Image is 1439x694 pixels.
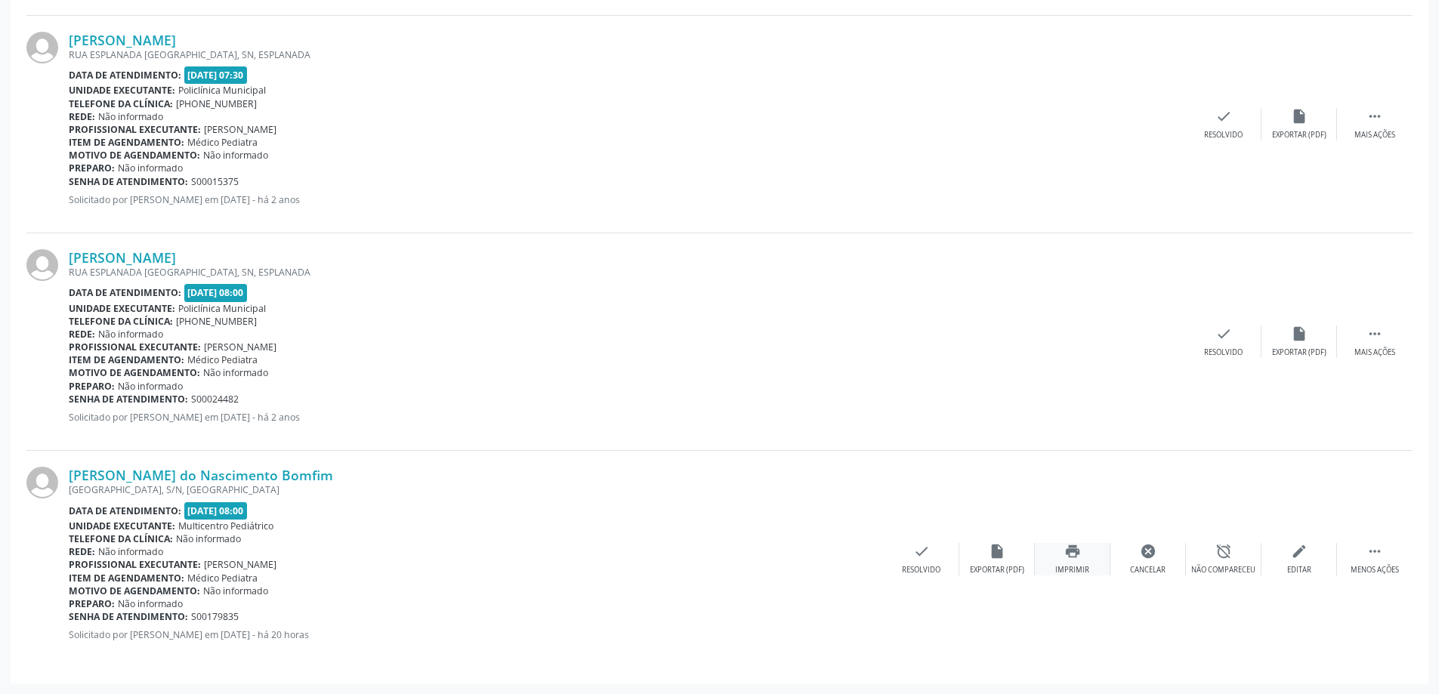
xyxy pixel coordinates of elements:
b: Motivo de agendamento: [69,366,200,379]
i: edit [1291,543,1308,560]
b: Senha de atendimento: [69,393,188,406]
span: S00024482 [191,393,239,406]
b: Motivo de agendamento: [69,149,200,162]
b: Rede: [69,328,95,341]
i:  [1366,325,1383,342]
b: Unidade executante: [69,520,175,532]
b: Telefone da clínica: [69,532,173,545]
span: Não informado [176,532,241,545]
i:  [1366,543,1383,560]
div: RUA ESPLANADA [GEOGRAPHIC_DATA], SN, ESPLANADA [69,48,1186,61]
b: Unidade executante: [69,84,175,97]
span: [PHONE_NUMBER] [176,315,257,328]
div: Não compareceu [1191,565,1255,575]
div: Menos ações [1351,565,1399,575]
b: Telefone da clínica: [69,97,173,110]
span: Médico Pediatra [187,136,258,149]
a: [PERSON_NAME] [69,32,176,48]
div: Resolvido [902,565,940,575]
span: Não informado [98,328,163,341]
div: Exportar (PDF) [1272,130,1326,140]
span: [PHONE_NUMBER] [176,97,257,110]
span: S00179835 [191,610,239,623]
span: [DATE] 08:00 [184,502,248,520]
b: Profissional executante: [69,123,201,136]
span: Não informado [203,585,268,597]
span: Policlínica Municipal [178,302,266,315]
img: img [26,249,58,281]
b: Rede: [69,110,95,123]
div: Mais ações [1354,130,1395,140]
i:  [1366,108,1383,125]
i: insert_drive_file [1291,325,1308,342]
i: check [1215,108,1232,125]
span: Não informado [118,597,183,610]
span: [PERSON_NAME] [204,341,276,353]
span: Não informado [203,366,268,379]
a: [PERSON_NAME] do Nascimento Bomfim [69,467,333,483]
div: Exportar (PDF) [970,565,1024,575]
i: alarm_off [1215,543,1232,560]
span: [DATE] 07:30 [184,66,248,84]
b: Data de atendimento: [69,69,181,82]
b: Profissional executante: [69,341,201,353]
span: Multicentro Pediátrico [178,520,273,532]
i: check [1215,325,1232,342]
div: RUA ESPLANADA [GEOGRAPHIC_DATA], SN, ESPLANADA [69,266,1186,279]
p: Solicitado por [PERSON_NAME] em [DATE] - há 2 anos [69,193,1186,206]
b: Data de atendimento: [69,504,181,517]
b: Preparo: [69,597,115,610]
span: S00015375 [191,175,239,188]
span: Médico Pediatra [187,353,258,366]
b: Senha de atendimento: [69,610,188,623]
i: check [913,543,930,560]
img: img [26,467,58,498]
div: [GEOGRAPHIC_DATA], S/N, [GEOGRAPHIC_DATA] [69,483,884,496]
div: Resolvido [1204,130,1243,140]
b: Rede: [69,545,95,558]
img: img [26,32,58,63]
b: Senha de atendimento: [69,175,188,188]
span: Não informado [98,545,163,558]
b: Data de atendimento: [69,286,181,299]
span: [PERSON_NAME] [204,558,276,571]
p: Solicitado por [PERSON_NAME] em [DATE] - há 20 horas [69,628,884,641]
span: [PERSON_NAME] [204,123,276,136]
b: Motivo de agendamento: [69,585,200,597]
a: [PERSON_NAME] [69,249,176,266]
b: Preparo: [69,162,115,174]
div: Cancelar [1130,565,1166,575]
div: Exportar (PDF) [1272,347,1326,358]
span: [DATE] 08:00 [184,284,248,301]
i: insert_drive_file [989,543,1005,560]
b: Item de agendamento: [69,353,184,366]
i: insert_drive_file [1291,108,1308,125]
span: Não informado [118,162,183,174]
span: Não informado [98,110,163,123]
div: Imprimir [1055,565,1089,575]
i: print [1064,543,1081,560]
b: Preparo: [69,380,115,393]
span: Médico Pediatra [187,572,258,585]
b: Telefone da clínica: [69,315,173,328]
div: Mais ações [1354,347,1395,358]
i: cancel [1140,543,1156,560]
span: Não informado [203,149,268,162]
span: Não informado [118,380,183,393]
b: Item de agendamento: [69,572,184,585]
div: Editar [1287,565,1311,575]
b: Profissional executante: [69,558,201,571]
b: Unidade executante: [69,302,175,315]
p: Solicitado por [PERSON_NAME] em [DATE] - há 2 anos [69,411,1186,424]
b: Item de agendamento: [69,136,184,149]
span: Policlínica Municipal [178,84,266,97]
div: Resolvido [1204,347,1243,358]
